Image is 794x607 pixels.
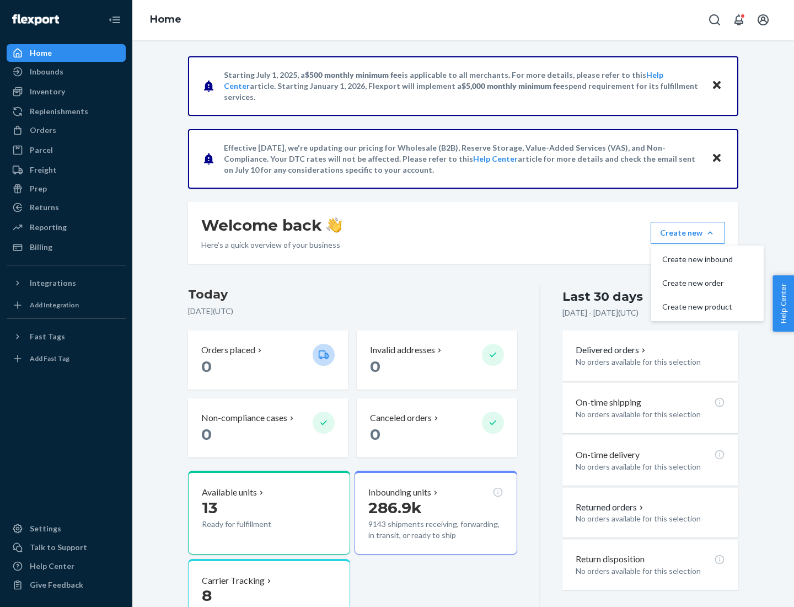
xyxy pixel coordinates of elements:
[370,357,380,376] span: 0
[30,164,57,175] div: Freight
[7,83,126,100] a: Inventory
[370,344,435,356] p: Invalid addresses
[7,539,126,556] a: Talk to Support
[710,151,724,167] button: Close
[104,9,126,31] button: Close Navigation
[201,425,212,444] span: 0
[662,255,733,263] span: Create new inbound
[368,486,431,499] p: Inbounding units
[201,357,212,376] span: 0
[30,106,88,117] div: Replenishments
[202,486,257,499] p: Available units
[202,519,304,530] p: Ready for fulfillment
[728,9,750,31] button: Open notifications
[7,121,126,139] a: Orders
[662,303,733,311] span: Create new product
[7,274,126,292] button: Integrations
[30,300,79,310] div: Add Integration
[30,47,52,58] div: Home
[188,471,350,555] button: Available units13Ready for fulfillment
[653,248,761,271] button: Create new inbound
[7,576,126,594] button: Give Feedback
[7,161,126,179] a: Freight
[7,520,126,537] a: Settings
[370,425,380,444] span: 0
[326,217,342,233] img: hand-wave emoji
[30,579,83,590] div: Give Feedback
[7,296,126,314] a: Add Integration
[141,4,190,36] ol: breadcrumbs
[357,331,517,390] button: Invalid addresses 0
[662,279,733,287] span: Create new order
[576,356,725,368] p: No orders available for this selection
[562,288,643,305] div: Last 30 days
[7,103,126,120] a: Replenishments
[473,154,518,163] a: Help Center
[772,275,794,332] button: Help Center
[7,238,126,256] a: Billing
[710,78,724,94] button: Close
[576,513,725,524] p: No orders available for this selection
[30,354,69,363] div: Add Fast Tag
[201,344,255,356] p: Orders placed
[7,199,126,216] a: Returns
[12,14,59,25] img: Flexport logo
[188,398,348,457] button: Non-compliance cases 0
[30,202,59,213] div: Returns
[653,271,761,295] button: Create new order
[704,9,726,31] button: Open Search Box
[30,66,63,77] div: Inbounds
[651,222,725,244] button: Create newCreate new inboundCreate new orderCreate new product
[357,398,517,457] button: Canceled orders 0
[7,180,126,198] a: Prep
[30,145,53,156] div: Parcel
[370,412,432,424] p: Canceled orders
[7,328,126,345] button: Fast Tags
[202,586,212,605] span: 8
[150,13,181,25] a: Home
[462,81,565,90] span: $5,000 monthly minimum fee
[202,574,265,587] p: Carrier Tracking
[201,239,342,251] p: Here’s a quick overview of your business
[30,278,76,289] div: Integrations
[576,566,725,577] p: No orders available for this selection
[7,63,126,81] a: Inbounds
[188,331,348,390] button: Orders placed 0
[7,44,126,62] a: Home
[653,295,761,319] button: Create new product
[355,471,517,555] button: Inbounding units286.9k9143 shipments receiving, forwarding, in transit, or ready to ship
[368,498,422,517] span: 286.9k
[368,519,503,541] p: 9143 shipments receiving, forwarding, in transit, or ready to ship
[576,409,725,420] p: No orders available for this selection
[576,344,648,356] button: Delivered orders
[576,461,725,472] p: No orders available for this selection
[188,306,517,317] p: [DATE] ( UTC )
[562,307,639,318] p: [DATE] - [DATE] ( UTC )
[7,557,126,575] a: Help Center
[188,286,517,303] h3: Today
[30,523,61,534] div: Settings
[752,9,774,31] button: Open account menu
[576,396,641,409] p: On-time shipping
[30,125,56,136] div: Orders
[576,449,640,461] p: On-time delivery
[30,86,65,97] div: Inventory
[30,542,87,553] div: Talk to Support
[7,141,126,159] a: Parcel
[30,183,47,194] div: Prep
[201,412,287,424] p: Non-compliance cases
[30,331,65,342] div: Fast Tags
[30,242,52,253] div: Billing
[576,501,646,514] button: Returned orders
[30,561,74,572] div: Help Center
[7,350,126,368] a: Add Fast Tag
[30,222,67,233] div: Reporting
[201,215,342,235] h1: Welcome back
[224,142,701,175] p: Effective [DATE], we're updating our pricing for Wholesale (B2B), Reserve Storage, Value-Added Se...
[305,70,402,79] span: $500 monthly minimum fee
[576,553,645,566] p: Return disposition
[202,498,217,517] span: 13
